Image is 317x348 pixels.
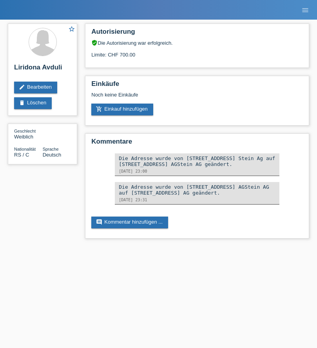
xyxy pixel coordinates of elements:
h2: Liridona Avduli [14,64,71,75]
div: [DATE] 23:31 [119,198,275,202]
span: Deutsch [43,152,62,158]
h2: Einkäufe [91,80,303,92]
a: deleteLöschen [14,97,52,109]
i: edit [19,84,25,90]
h2: Kommentare [91,138,303,149]
i: delete [19,100,25,106]
a: add_shopping_cartEinkauf hinzufügen [91,104,153,115]
div: Limite: CHF 700.00 [91,46,303,58]
a: editBearbeiten [14,82,57,93]
span: Serbien / C / 05.02.1995 [14,152,29,158]
div: Die Adresse wurde von [STREET_ADDRESS] Stein Ag auf [STREET_ADDRESS] AGStein AG geändert. [119,155,275,167]
i: comment [96,219,102,225]
span: Nationalität [14,147,36,151]
div: Die Autorisierung war erfolgreich. [91,40,303,46]
div: [DATE] 23:00 [119,169,275,173]
div: Noch keine Einkäufe [91,92,303,104]
a: menu [297,7,313,12]
h2: Autorisierung [91,28,303,40]
span: Geschlecht [14,129,36,133]
span: Sprache [43,147,59,151]
i: verified_user [91,40,98,46]
div: Die Adresse wurde von [STREET_ADDRESS] AGStein AG auf [STREET_ADDRESS] AG geändert. [119,184,275,196]
div: Weiblich [14,128,43,140]
a: star_border [68,26,75,34]
i: add_shopping_cart [96,106,102,112]
a: commentKommentar hinzufügen ... [91,217,168,228]
i: star_border [68,26,75,33]
i: menu [301,6,309,14]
